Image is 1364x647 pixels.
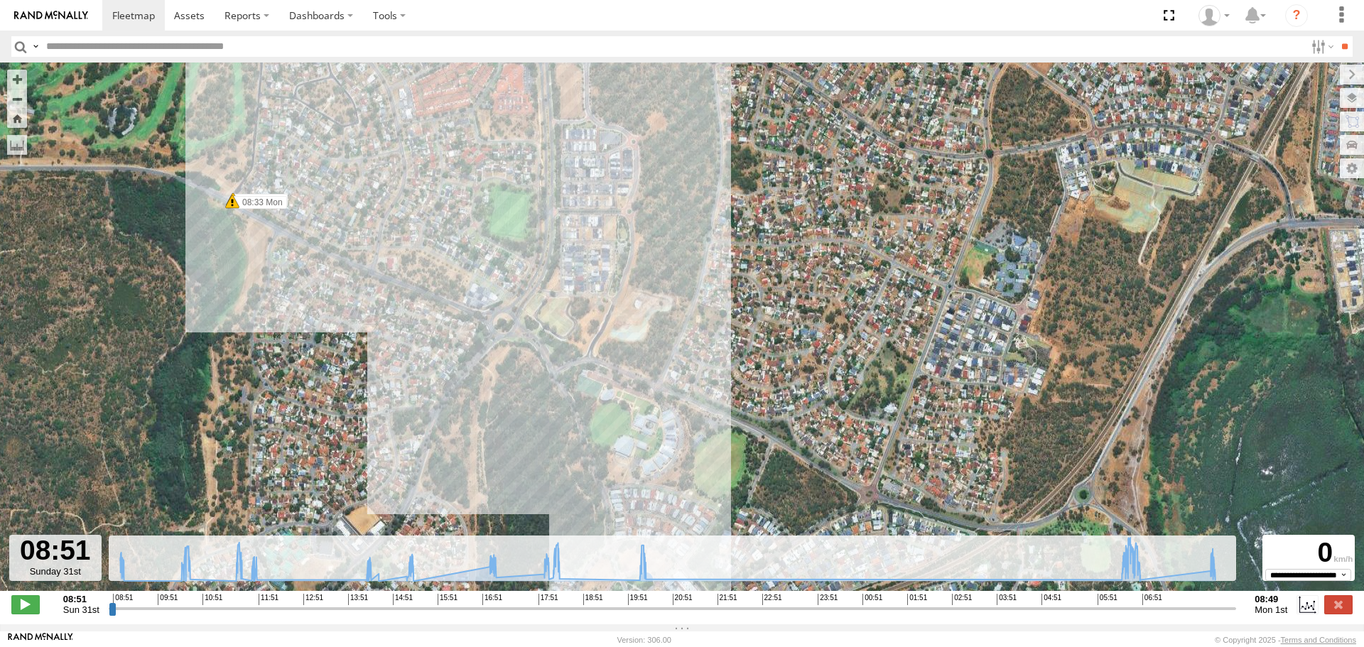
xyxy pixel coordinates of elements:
[1193,5,1235,26] div: Andrew Fisher
[482,594,502,605] span: 16:51
[63,604,99,615] span: Sun 31st Aug 2025
[1306,36,1336,57] label: Search Filter Options
[538,594,558,605] span: 17:51
[583,594,603,605] span: 18:51
[158,594,178,605] span: 09:51
[348,594,368,605] span: 13:51
[862,594,882,605] span: 00:51
[997,594,1017,605] span: 03:51
[303,594,323,605] span: 12:51
[1324,595,1353,614] label: Close
[1142,594,1162,605] span: 06:51
[7,135,27,155] label: Measure
[7,70,27,89] button: Zoom in
[232,196,287,209] label: 08:33 Mon
[1340,158,1364,178] label: Map Settings
[907,594,927,605] span: 01:51
[233,194,288,207] label: 08:33 Mon
[818,594,838,605] span: 23:51
[1281,636,1356,644] a: Terms and Conditions
[628,594,648,605] span: 19:51
[14,11,88,21] img: rand-logo.svg
[1255,594,1287,604] strong: 08:49
[8,633,73,647] a: Visit our Website
[1265,537,1353,569] div: 0
[7,109,27,128] button: Zoom Home
[11,595,40,614] label: Play/Stop
[30,36,41,57] label: Search Query
[1098,594,1117,605] span: 05:51
[673,594,693,605] span: 20:51
[1041,594,1061,605] span: 04:51
[393,594,413,605] span: 14:51
[1215,636,1356,644] div: © Copyright 2025 -
[63,594,99,604] strong: 08:51
[113,594,133,605] span: 08:51
[718,594,737,605] span: 21:51
[762,594,782,605] span: 22:51
[1255,604,1287,615] span: Mon 1st Sep 2025
[438,594,458,605] span: 15:51
[202,594,222,605] span: 10:51
[952,594,972,605] span: 02:51
[1285,4,1308,27] i: ?
[617,636,671,644] div: Version: 306.00
[259,594,278,605] span: 11:51
[7,89,27,109] button: Zoom out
